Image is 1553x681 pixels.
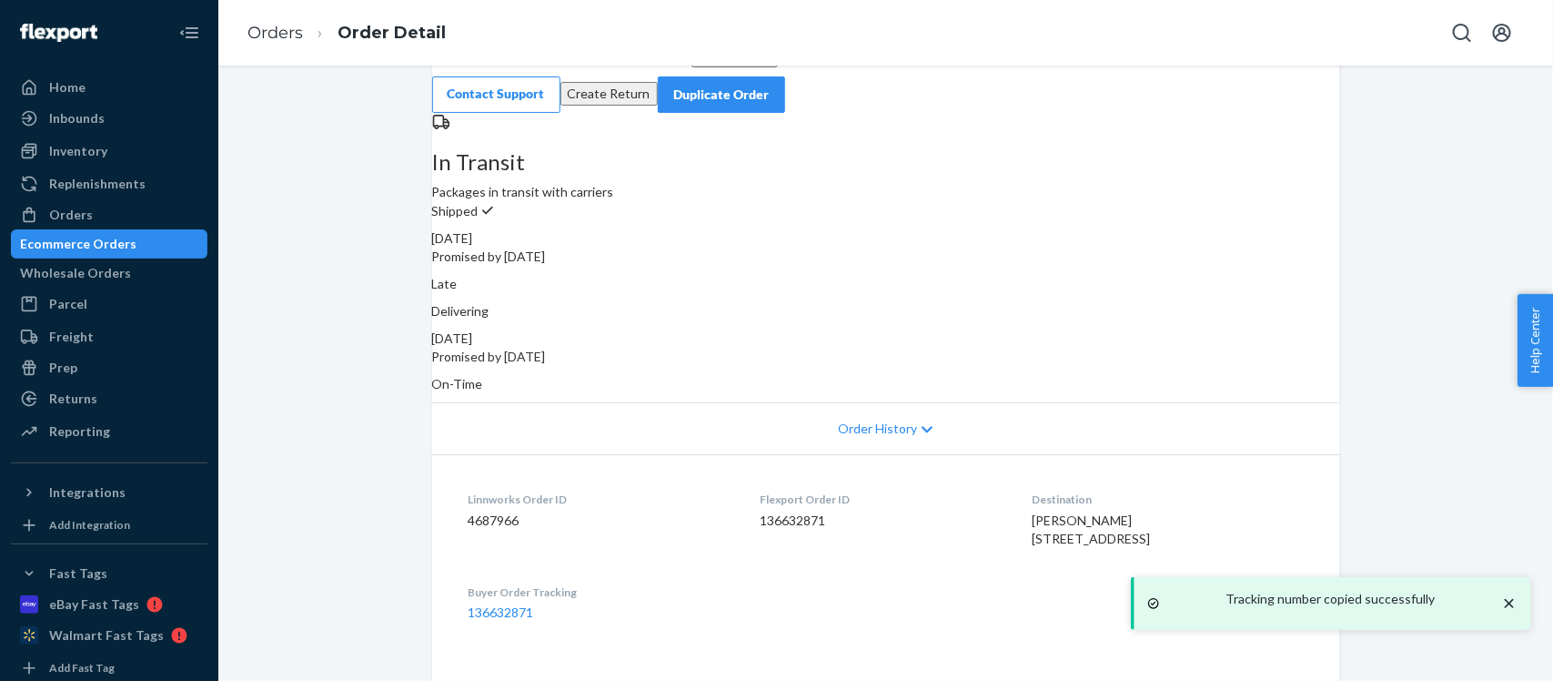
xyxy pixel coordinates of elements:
div: Ecommerce Orders [20,235,136,253]
a: Add Fast Tag [11,657,207,679]
div: Returns [49,390,97,408]
button: Help Center [1518,294,1553,387]
div: [DATE] [432,330,1340,348]
div: Inbounds [49,109,105,127]
a: 136632871 [469,605,534,620]
img: Flexport logo [20,24,97,42]
dt: Flexport Order ID [760,492,1003,507]
a: Orders [247,23,303,43]
dd: 4687966 [469,512,731,530]
a: Returns [11,384,207,413]
div: Inventory [49,142,107,160]
div: Integrations [49,483,126,502]
div: Wholesale Orders [20,264,131,282]
a: Wholesale Orders [11,259,207,288]
div: Home [49,78,86,97]
div: Reporting [49,422,110,441]
button: Open account menu [1484,15,1520,51]
a: Inbounds [11,104,207,133]
button: Integrations [11,478,207,507]
a: Inventory [11,137,207,166]
div: Add Fast Tag [49,660,115,676]
ol: breadcrumbs [233,6,460,60]
p: Tracking number copied successfully [1225,590,1435,608]
a: Prep [11,353,207,382]
a: Parcel [11,290,207,319]
button: Open Search Box [1444,15,1480,51]
div: Walmart Fast Tags [49,626,164,645]
p: Late [432,275,1340,293]
div: [DATE] [432,229,1340,248]
div: Replenishments [49,175,146,193]
dt: Buyer Order Tracking [469,584,731,600]
div: Packages in transit with carriers [432,150,1340,201]
svg: close toast [1500,595,1518,613]
button: Fast Tags [11,559,207,588]
p: Shipped [432,201,1340,220]
a: Orders [11,200,207,229]
span: Order History [838,420,917,438]
div: eBay Fast Tags [49,595,139,614]
h3: In Transit [432,150,1340,174]
div: Parcel [49,295,87,313]
div: Add Integration [49,517,130,533]
a: Replenishments [11,169,207,198]
dt: Destination [1032,492,1303,507]
p: Promised by [DATE] [432,348,1340,366]
a: Home [11,73,207,102]
a: Ecommerce Orders [11,229,207,259]
p: Delivering [432,302,1340,320]
a: Freight [11,322,207,351]
div: Duplicate Order [673,86,770,104]
dt: Linnworks Order ID [469,492,731,507]
div: Freight [49,328,94,346]
a: Order Detail [338,23,446,43]
a: Contact Support [432,76,560,113]
button: Close Navigation [171,15,207,51]
a: Walmart Fast Tags [11,621,207,650]
button: Duplicate Order [658,76,785,113]
div: Prep [49,359,77,377]
dd: 136632871 [760,512,1003,530]
p: Promised by [DATE] [432,248,1340,266]
span: [PERSON_NAME] [STREET_ADDRESS] [1032,513,1150,546]
p: On-Time [432,375,1340,393]
button: Create Return [560,82,658,106]
a: Add Integration [11,514,207,536]
a: eBay Fast Tags [11,590,207,619]
a: Reporting [11,417,207,446]
div: Orders [49,206,93,224]
div: Fast Tags [49,564,107,583]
